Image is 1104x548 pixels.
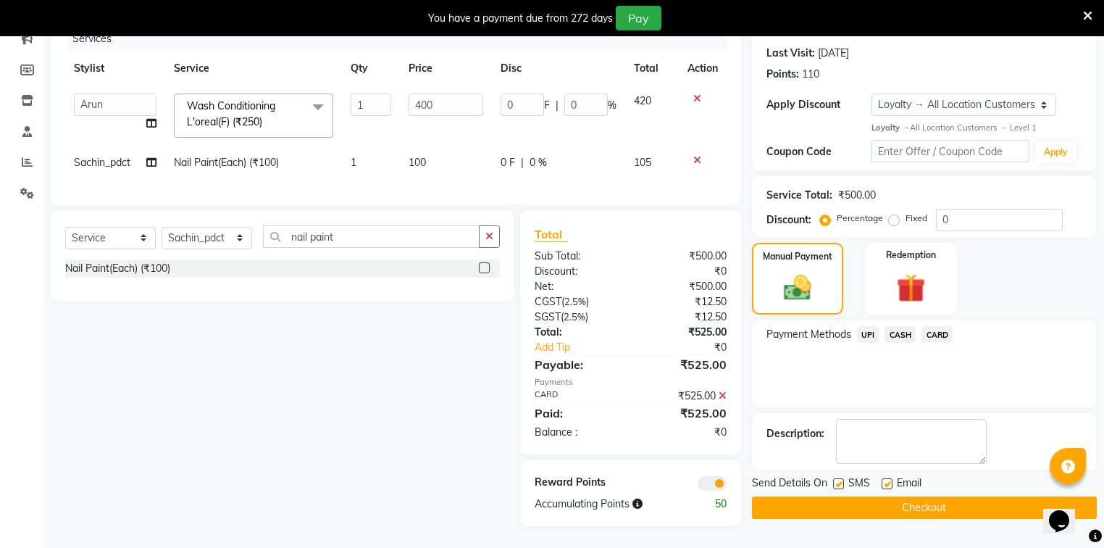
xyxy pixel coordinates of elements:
[544,98,550,113] span: F
[263,225,480,248] input: Search or Scan
[766,327,851,342] span: Payment Methods
[648,340,737,355] div: ₹0
[564,311,585,323] span: 2.5%
[524,310,630,325] div: ( )
[752,497,1097,519] button: Checkout
[530,155,547,170] span: 0 %
[886,249,936,262] label: Redemption
[1035,141,1076,163] button: Apply
[524,475,630,491] div: Reward Points
[630,310,737,325] div: ₹12.50
[766,67,799,82] div: Points:
[630,404,737,422] div: ₹525.00
[524,325,630,340] div: Total:
[838,188,876,203] div: ₹500.00
[887,270,934,307] img: _gift.svg
[428,11,613,26] div: You have a payment due from 272 days
[1043,490,1090,534] iframe: chat widget
[630,389,737,404] div: ₹525.00
[630,294,737,310] div: ₹12.50
[524,497,684,512] div: Accumulating Points
[524,356,630,373] div: Payable:
[351,156,356,169] span: 1
[556,98,559,113] span: |
[630,356,737,373] div: ₹525.00
[634,156,651,169] span: 105
[65,261,170,276] div: Nail Paint(Each) (₹100)
[766,212,811,228] div: Discount:
[848,476,870,494] span: SMS
[818,46,849,61] div: [DATE]
[763,250,832,263] label: Manual Payment
[608,98,616,113] span: %
[630,425,737,440] div: ₹0
[616,6,661,30] button: Pay
[684,497,737,512] div: 50
[766,426,824,441] div: Description:
[524,389,630,404] div: CARD
[857,326,879,343] span: UPI
[775,272,820,304] img: _cash.svg
[400,52,492,85] th: Price
[535,227,568,242] span: Total
[524,404,630,422] div: Paid:
[630,264,737,279] div: ₹0
[524,425,630,440] div: Balance :
[262,115,269,128] a: x
[634,94,651,107] span: 420
[897,476,921,494] span: Email
[766,46,815,61] div: Last Visit:
[885,326,916,343] span: CASH
[837,212,883,225] label: Percentage
[802,67,819,82] div: 110
[921,326,953,343] span: CARD
[187,99,275,128] span: Wash Conditioning L'oreal(F) (₹250)
[409,156,426,169] span: 100
[524,340,648,355] a: Add Tip
[871,140,1029,162] input: Enter Offer / Coupon Code
[630,249,737,264] div: ₹500.00
[766,97,871,112] div: Apply Discount
[564,296,586,307] span: 2.5%
[521,155,524,170] span: |
[766,188,832,203] div: Service Total:
[492,52,625,85] th: Disc
[524,279,630,294] div: Net:
[871,123,910,133] strong: Loyalty →
[342,52,400,85] th: Qty
[67,25,737,52] div: Services
[74,156,130,169] span: Sachin_pdct
[535,376,727,389] div: Payments
[535,310,561,323] span: SGST
[174,156,279,169] span: Nail Paint(Each) (₹100)
[630,279,737,294] div: ₹500.00
[679,52,727,85] th: Action
[630,325,737,340] div: ₹525.00
[871,122,1082,134] div: All Location Customers → Level 1
[766,144,871,159] div: Coupon Code
[625,52,678,85] th: Total
[906,212,927,225] label: Fixed
[501,155,515,170] span: 0 F
[524,294,630,310] div: ( )
[165,52,342,85] th: Service
[524,264,630,279] div: Discount:
[752,476,827,494] span: Send Details On
[65,52,165,85] th: Stylist
[524,249,630,264] div: Sub Total:
[535,295,561,308] span: CGST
